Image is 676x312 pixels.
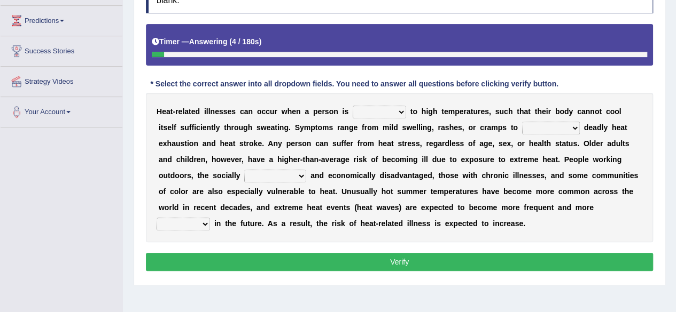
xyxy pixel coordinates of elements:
b: w [261,123,267,132]
b: u [473,107,478,116]
b: c [504,107,508,116]
b: e [178,107,183,116]
b: o [413,107,417,116]
b: g [243,123,248,132]
b: h [227,123,231,132]
b: p [286,139,291,148]
b: r [438,123,440,132]
b: m [367,139,374,148]
b: s [458,123,462,132]
b: a [320,139,324,148]
b: e [267,123,271,132]
b: e [227,107,231,116]
b: t [233,139,236,148]
b: a [441,123,445,132]
b: a [172,139,176,148]
b: e [159,139,163,148]
b: r [246,139,248,148]
b: i [200,123,203,132]
b: h [288,107,292,116]
b: l [589,139,592,148]
b: h [546,139,551,148]
b: e [353,123,358,132]
b: s [325,107,329,116]
b: h [422,107,426,116]
b: o [513,123,518,132]
b: a [593,123,597,132]
b: a [387,139,391,148]
b: g [349,123,354,132]
b: n [324,139,329,148]
b: r [522,139,524,148]
b: r [478,107,480,116]
b: e [215,107,219,116]
b: h [449,123,454,132]
b: f [191,123,194,132]
a: Strategy Videos [1,67,122,93]
b: u [499,107,504,116]
b: d [167,155,172,164]
b: t [211,123,214,132]
b: m [304,123,310,132]
b: f [358,139,360,148]
a: Predictions [1,6,122,33]
b: n [210,107,215,116]
b: t [625,123,627,132]
b: o [257,107,262,116]
b: n [590,107,595,116]
b: l [619,107,621,116]
b: , [489,107,491,116]
b: r [337,123,340,132]
b: w [406,123,412,132]
b: g [428,107,433,116]
b: e [480,107,485,116]
b: t [275,123,277,132]
b: h [220,139,224,148]
b: i [185,155,187,164]
b: i [187,139,189,148]
b: e [596,139,600,148]
a: Your Account [1,97,122,124]
b: o [234,123,239,132]
b: . [262,139,264,148]
b: l [208,107,211,116]
b: e [429,139,433,148]
b: i [342,107,344,116]
b: s [402,123,406,132]
b: t [471,107,473,116]
a: Success Stories [1,36,122,63]
b: e [346,139,351,148]
b: e [452,139,456,148]
b: i [159,123,161,132]
b: r [350,139,353,148]
b: r [600,139,603,148]
b: h [378,139,383,148]
b: s [329,123,333,132]
b: a [305,107,309,116]
b: n [206,139,211,148]
b: n [296,107,301,116]
b: c [577,107,581,116]
b: m [322,123,329,132]
b: c [480,123,484,132]
b: g [484,139,488,148]
b: r [548,107,550,116]
b: a [340,123,344,132]
b: s [411,139,416,148]
b: t [528,107,531,116]
b: t [517,107,519,116]
b: H [157,107,162,116]
b: a [270,123,275,132]
b: a [538,139,542,148]
b: 4 / 180s [232,37,259,46]
b: i [277,123,279,132]
b: O [584,139,589,148]
b: t [244,139,246,148]
b: s [555,139,560,148]
b: t [511,123,514,132]
b: r [442,139,445,148]
b: . [289,123,291,132]
b: u [270,107,275,116]
b: y [603,123,608,132]
b: l [620,139,623,148]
